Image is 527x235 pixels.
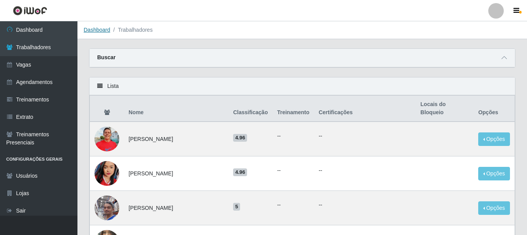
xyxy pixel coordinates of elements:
[478,167,510,180] button: Opções
[233,134,247,142] span: 4.96
[124,156,228,191] td: [PERSON_NAME]
[124,96,228,122] th: Nome
[319,201,411,209] p: --
[13,6,47,15] img: CoreUI Logo
[319,132,411,140] p: --
[478,132,510,146] button: Opções
[84,27,110,33] a: Dashboard
[277,132,309,140] ul: --
[319,166,411,175] p: --
[124,122,228,156] td: [PERSON_NAME]
[273,96,314,122] th: Treinamento
[94,122,119,155] img: 1757774886821.jpeg
[94,151,119,196] img: 1757697282510.jpeg
[474,96,515,122] th: Opções
[277,201,309,209] ul: --
[277,166,309,175] ul: --
[89,77,515,95] div: Lista
[97,54,115,60] strong: Buscar
[110,26,153,34] li: Trabalhadores
[77,21,527,39] nav: breadcrumb
[228,96,273,122] th: Classificação
[478,201,510,215] button: Opções
[314,96,416,122] th: Certificações
[233,203,240,211] span: 5
[233,168,247,176] span: 4.96
[416,96,474,122] th: Locais do Bloqueio
[124,191,228,225] td: [PERSON_NAME]
[94,186,119,230] img: 1755685347464.jpeg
